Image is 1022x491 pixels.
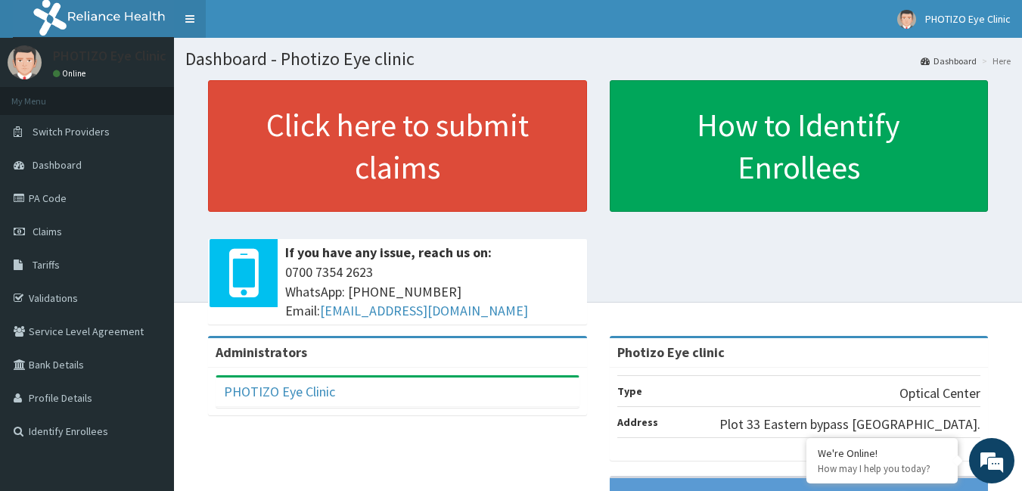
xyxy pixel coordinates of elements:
[617,415,658,429] b: Address
[610,80,989,212] a: How to Identify Enrollees
[53,49,166,63] p: PHOTIZO Eye Clinic
[320,302,528,319] a: [EMAIL_ADDRESS][DOMAIN_NAME]
[285,244,492,261] b: If you have any issue, reach us on:
[208,80,587,212] a: Click here to submit claims
[79,85,254,104] div: Chat with us now
[53,68,89,79] a: Online
[248,8,284,44] div: Minimize live chat window
[617,384,642,398] b: Type
[88,148,209,301] span: We're online!
[185,49,1011,69] h1: Dashboard - Photizo Eye clinic
[33,225,62,238] span: Claims
[8,329,288,382] textarea: Type your message and hit 'Enter'
[8,45,42,79] img: User Image
[818,446,946,460] div: We're Online!
[921,54,977,67] a: Dashboard
[719,415,980,434] p: Plot 33 Eastern bypass [GEOGRAPHIC_DATA].
[818,462,946,475] p: How may I help you today?
[899,384,980,403] p: Optical Center
[33,125,110,138] span: Switch Providers
[33,258,60,272] span: Tariffs
[617,343,725,361] strong: Photizo Eye clinic
[285,263,579,321] span: 0700 7354 2623 WhatsApp: [PHONE_NUMBER] Email:
[28,76,61,113] img: d_794563401_company_1708531726252_794563401
[925,12,1011,26] span: PHOTIZO Eye Clinic
[216,343,307,361] b: Administrators
[978,54,1011,67] li: Here
[897,10,916,29] img: User Image
[33,158,82,172] span: Dashboard
[224,383,335,400] a: PHOTIZO Eye Clinic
